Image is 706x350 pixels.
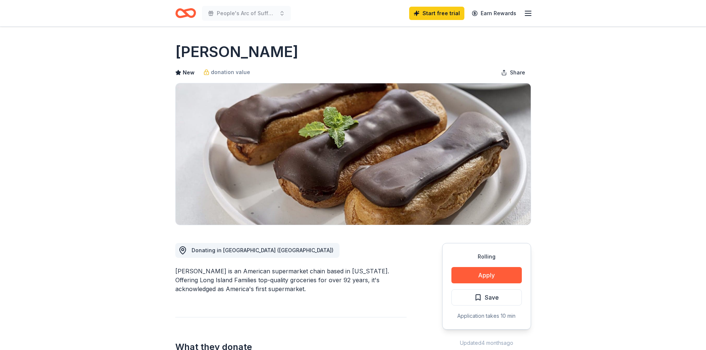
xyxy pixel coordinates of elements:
button: Share [495,65,531,80]
div: Application takes 10 min [451,311,522,320]
button: Save [451,289,522,306]
span: donation value [211,68,250,77]
span: Donating in [GEOGRAPHIC_DATA] ([GEOGRAPHIC_DATA]) [192,247,334,253]
a: Home [175,4,196,22]
span: Save [485,293,499,302]
span: People's Arc of Suffolk's 2025 Annual Candlelight Ball [217,9,276,18]
div: [PERSON_NAME] is an American supermarket chain based in [US_STATE]. Offering Long Island Families... [175,267,407,293]
button: People's Arc of Suffolk's 2025 Annual Candlelight Ball [202,6,291,21]
span: New [183,68,195,77]
div: Updated 4 months ago [442,339,531,347]
a: Start free trial [409,7,464,20]
img: Image for King Kullen [176,83,531,225]
a: Earn Rewards [467,7,521,20]
div: Rolling [451,252,522,261]
h1: [PERSON_NAME] [175,41,298,62]
a: donation value [203,68,250,77]
span: Share [510,68,525,77]
button: Apply [451,267,522,283]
